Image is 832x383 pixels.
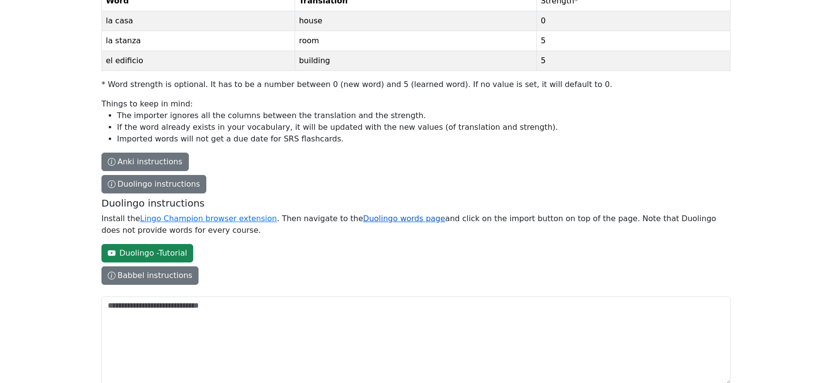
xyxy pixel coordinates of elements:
[536,31,730,51] td: 5
[101,153,189,171] button: Sample spreadsheetWordTranslationStrength*la casahouse0la stanzaroom5el edificiobuilding5* Word s...
[140,214,277,223] a: Lingo Champion browser extension
[101,98,731,145] p: Things to keep in mind:
[102,31,295,51] td: la stanza
[117,122,731,133] li: If the word already exists in your vocabulary, it will be updated with the new values (of transla...
[117,133,731,145] li: Imported words will not get a due date for SRS flashcards.
[536,51,730,71] td: 5
[101,244,193,262] a: Duolingo -Tutorial
[295,51,536,71] td: building
[117,110,731,122] li: The importer ignores all the columns between the translation and the strength.
[101,79,731,90] p: * Word strength is optional. It has to be a number between 0 (new word) and 5 (learned word). If ...
[101,213,727,236] p: Install the . Then navigate to the and click on the import button on top of the page. Note that D...
[102,51,295,71] td: el edificio
[363,214,445,223] a: Duolingo words page
[295,11,536,31] td: house
[295,31,536,51] td: room
[101,175,206,193] button: Sample spreadsheetWordTranslationStrength*la casahouse0la stanzaroom5el edificiobuilding5* Word s...
[536,11,730,31] td: 0
[102,11,295,31] td: la casa
[101,197,727,209] h5: Duolingo instructions
[101,266,199,285] button: Sample spreadsheetWordTranslationStrength*la casahouse0la stanzaroom5el edificiobuilding5* Word s...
